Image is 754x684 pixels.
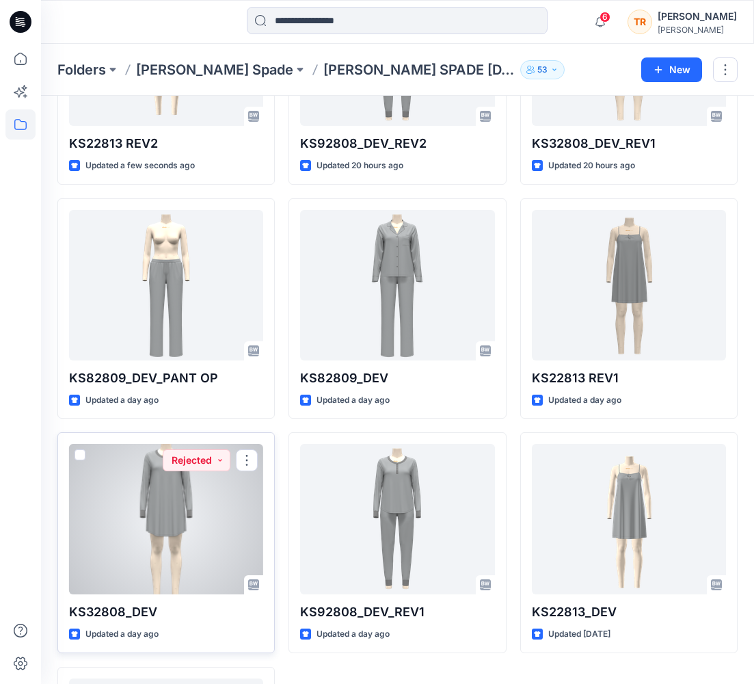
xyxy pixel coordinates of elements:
p: 53 [537,62,548,77]
a: KS82809_DEV [300,210,494,360]
button: New [641,57,702,82]
p: Updated a day ago [548,393,621,408]
p: KS92808_DEV_REV2 [300,134,494,153]
a: KS22813 REV1 [532,210,726,360]
p: Updated 20 hours ago [548,159,635,173]
button: 53 [520,60,565,79]
p: Updated [DATE] [548,627,610,642]
a: Folders [57,60,106,79]
p: KS82809_DEV [300,369,494,388]
p: KS22813 REV1 [532,369,726,388]
a: KS22813_DEV [532,444,726,594]
p: Updated a day ago [85,627,159,642]
p: KS92808_DEV_REV1 [300,603,494,622]
span: 6 [600,12,610,23]
p: [PERSON_NAME] SPADE [DATE] [323,60,515,79]
a: [PERSON_NAME] Spade [136,60,293,79]
p: KS32808_DEV_REV1 [532,134,726,153]
div: TR [628,10,652,34]
div: [PERSON_NAME] [658,25,737,35]
div: [PERSON_NAME] [658,8,737,25]
p: KS22813_DEV [532,603,726,622]
p: Updated 20 hours ago [317,159,403,173]
p: Updated a day ago [317,393,390,408]
p: Updated a few seconds ago [85,159,195,173]
p: KS32808_DEV [69,603,263,622]
p: KS22813 REV2 [69,134,263,153]
a: KS82809_DEV_PANT OP [69,210,263,360]
p: KS82809_DEV_PANT OP [69,369,263,388]
a: KS32808_DEV [69,444,263,594]
p: Updated a day ago [317,627,390,642]
p: Updated a day ago [85,393,159,408]
a: KS92808_DEV_REV1 [300,444,494,594]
